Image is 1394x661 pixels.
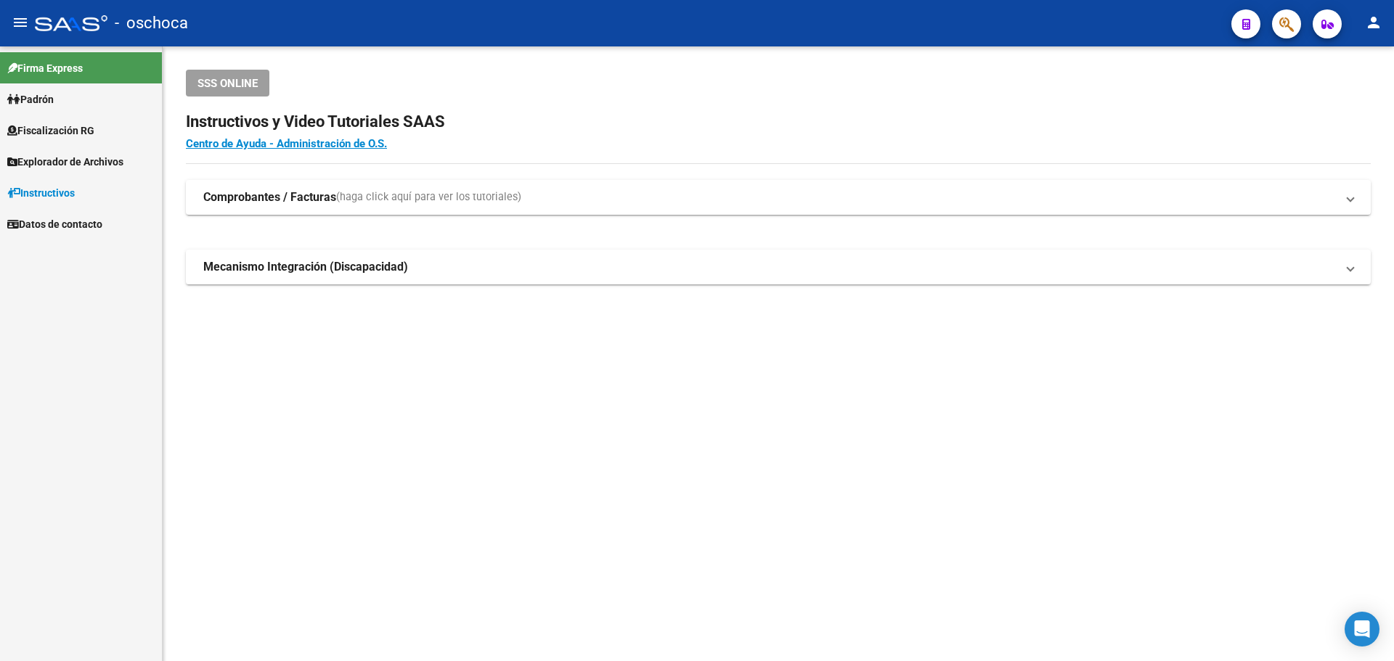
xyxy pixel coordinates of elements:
mat-expansion-panel-header: Comprobantes / Facturas(haga click aquí para ver los tutoriales) [186,180,1371,215]
strong: Mecanismo Integración (Discapacidad) [203,259,408,275]
mat-expansion-panel-header: Mecanismo Integración (Discapacidad) [186,250,1371,284]
span: Padrón [7,91,54,107]
span: SSS ONLINE [197,77,258,90]
span: Datos de contacto [7,216,102,232]
span: Firma Express [7,60,83,76]
mat-icon: menu [12,14,29,31]
span: - oschoca [115,7,188,39]
span: Instructivos [7,185,75,201]
mat-icon: person [1365,14,1382,31]
button: SSS ONLINE [186,70,269,97]
span: Fiscalización RG [7,123,94,139]
h2: Instructivos y Video Tutoriales SAAS [186,108,1371,136]
a: Centro de Ayuda - Administración de O.S. [186,137,387,150]
strong: Comprobantes / Facturas [203,189,336,205]
span: Explorador de Archivos [7,154,123,170]
div: Open Intercom Messenger [1345,612,1379,646]
span: (haga click aquí para ver los tutoriales) [336,189,521,205]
